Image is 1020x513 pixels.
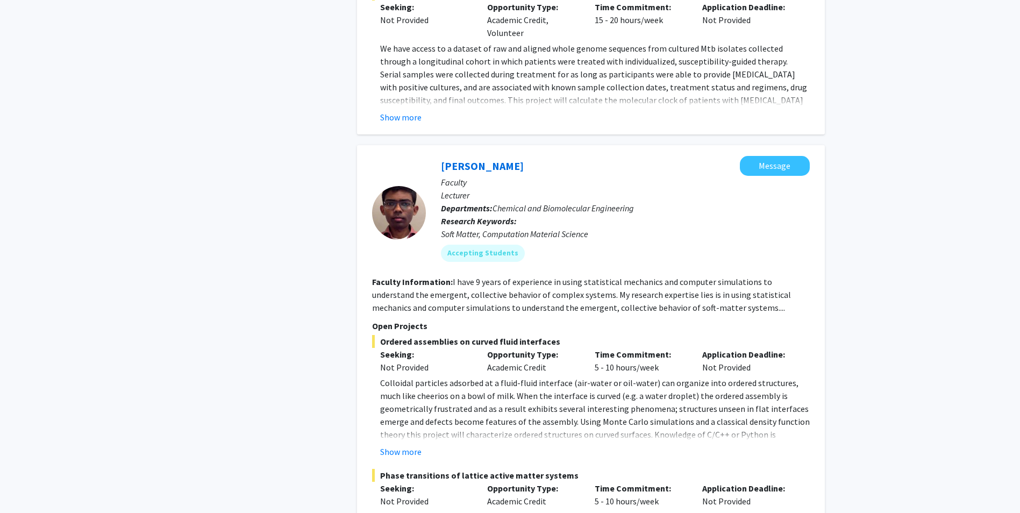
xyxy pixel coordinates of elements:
[441,203,493,213] b: Departments:
[380,495,472,508] div: Not Provided
[587,482,694,508] div: 5 - 10 hours/week
[441,245,525,262] mat-chip: Accepting Students
[372,276,453,287] b: Faculty Information:
[8,465,46,505] iframe: Chat
[372,276,791,313] fg-read-more: I have 9 years of experience in using statistical mechanics and computer simulations to understan...
[479,1,587,39] div: Academic Credit, Volunteer
[694,482,802,508] div: Not Provided
[380,1,472,13] p: Seeking:
[441,159,524,173] a: [PERSON_NAME]
[740,156,810,176] button: Message John Edison
[380,361,472,374] div: Not Provided
[441,216,517,226] b: Research Keywords:
[380,13,472,26] div: Not Provided
[587,1,694,39] div: 15 - 20 hours/week
[694,348,802,374] div: Not Provided
[372,335,810,348] span: Ordered assemblies on curved fluid interfaces
[372,319,810,332] p: Open Projects
[380,376,810,454] p: Colloidal particles adsorbed at a fluid-fluid interface (air-water or oil-water) can organize int...
[702,348,794,361] p: Application Deadline:
[702,1,794,13] p: Application Deadline:
[479,348,587,374] div: Academic Credit
[441,176,810,189] p: Faculty
[380,445,422,458] button: Show more
[595,1,686,13] p: Time Commitment:
[493,203,634,213] span: Chemical and Biomolecular Engineering
[380,348,472,361] p: Seeking:
[694,1,802,39] div: Not Provided
[479,482,587,508] div: Academic Credit
[487,348,579,361] p: Opportunity Type:
[702,482,794,495] p: Application Deadline:
[487,482,579,495] p: Opportunity Type:
[595,482,686,495] p: Time Commitment:
[380,111,422,124] button: Show more
[587,348,694,374] div: 5 - 10 hours/week
[595,348,686,361] p: Time Commitment:
[380,482,472,495] p: Seeking:
[372,469,810,482] span: Phase transitions of lattice active matter systems
[487,1,579,13] p: Opportunity Type:
[380,42,810,158] p: We have access to a dataset of raw and aligned whole genome sequences from cultured Mtb isolates ...
[441,189,810,202] p: Lecturer
[441,227,810,240] div: Soft Matter, Computation Material Science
